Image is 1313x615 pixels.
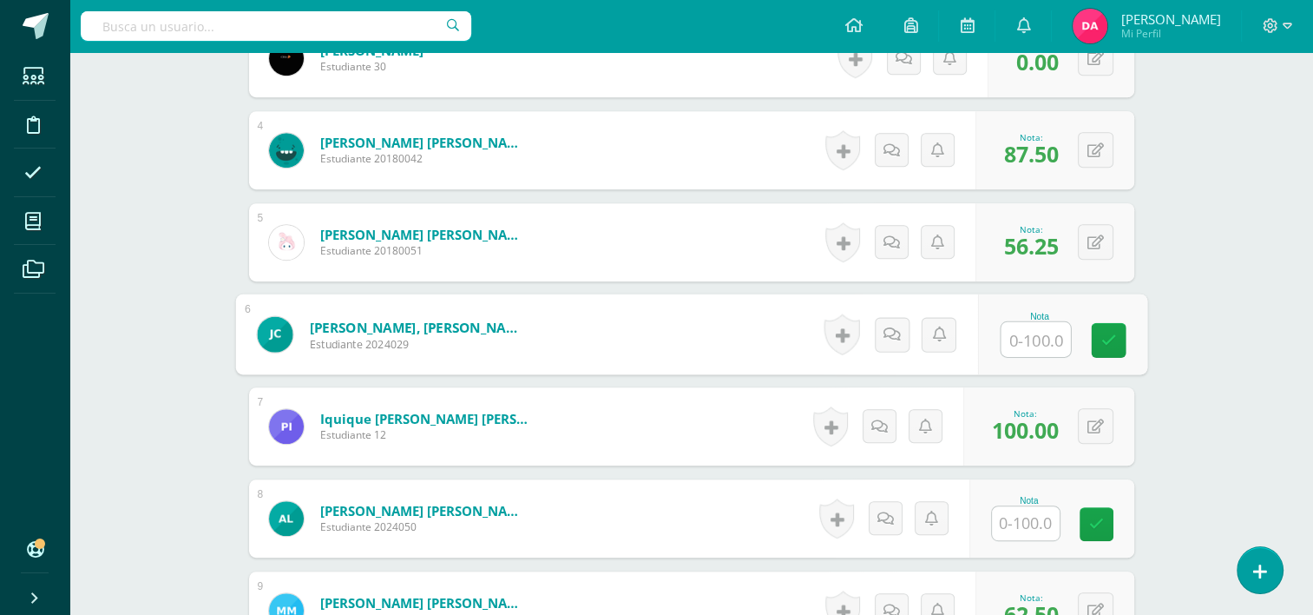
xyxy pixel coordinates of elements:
a: [PERSON_NAME] [PERSON_NAME] [320,594,528,612]
input: 0-100.0 [992,506,1060,540]
span: Mi Perfil [1120,26,1220,41]
div: Nota [1000,311,1079,321]
span: 56.25 [1004,231,1059,261]
img: 0d1c13a784e50cea1b92786e6af8f399.png [1073,9,1107,43]
span: Estudiante 20180051 [320,243,528,258]
span: Estudiante 30 [320,59,423,74]
span: 100.00 [992,415,1059,445]
img: 1c21ca45a9899d64e4c585b3e02cc75d.png [269,133,304,168]
div: Nota: [992,407,1059,420]
span: Estudiante 12 [320,427,528,442]
img: 34c024cd673641ed789563b5c4db78d8.png [269,409,304,444]
span: Estudiante 2024029 [309,336,523,352]
div: Nota: [1004,223,1059,235]
a: [PERSON_NAME] [PERSON_NAME] [320,502,528,519]
a: [PERSON_NAME] [PERSON_NAME] [320,226,528,243]
a: Iquique [PERSON_NAME] [PERSON_NAME] [320,410,528,427]
span: 0.00 [1016,47,1059,76]
div: Nota [991,496,1067,506]
span: Estudiante 20180042 [320,151,528,166]
a: [PERSON_NAME], [PERSON_NAME] [309,318,523,336]
span: [PERSON_NAME] [1120,10,1220,28]
span: 87.50 [1004,139,1059,169]
img: fd73df31d65f0d3d4cd1ed82c06237cc.png [269,225,304,260]
img: 753e34da222244256740f67a8d9e4428.png [269,501,304,536]
div: Nota: [1004,131,1059,143]
div: Nota: [1004,592,1059,604]
span: Estudiante 2024050 [320,519,528,534]
img: f102391585df564e69704fa6ba2fd024.png [269,41,304,76]
input: 0-100.0 [1001,322,1070,357]
input: Busca un usuario... [81,11,471,41]
a: [PERSON_NAME] [PERSON_NAME] [320,134,528,151]
img: c3bb5800c7d6ee2552531009e20e2ead.png [257,316,292,352]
